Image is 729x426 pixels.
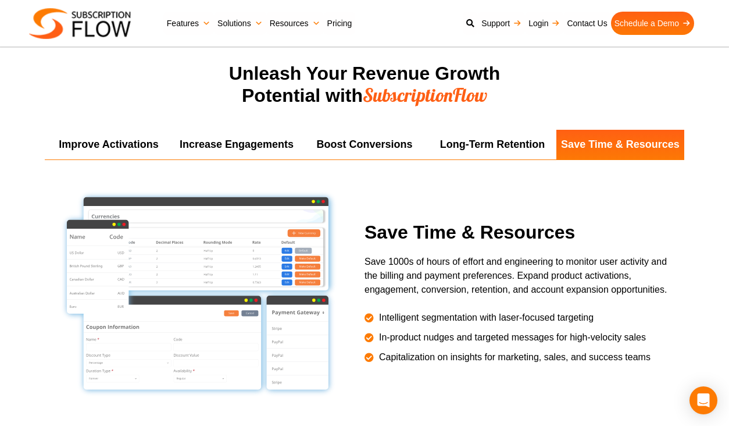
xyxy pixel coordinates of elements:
li: Save Time & Resources [556,130,684,159]
span: In-product nudges and targeted messages for high-velocity sales [376,331,646,345]
a: Schedule a Demo [611,12,694,35]
img: slider-image03 [59,189,337,397]
a: Solutions [214,12,266,35]
span: Capitalization on insights for marketing, sales, and success teams [376,350,651,364]
a: Pricing [324,12,356,35]
h2: Unleash Your Revenue Growth Potential with [161,63,568,106]
p: Save 1000s of hours of effort and engineering to monitor user activity and the billing and paymen... [364,255,678,297]
img: Subscriptionflow [29,8,131,39]
a: Contact Us [563,12,610,35]
a: Features [163,12,214,35]
li: Boost Conversions [301,130,428,159]
li: Long-Term Retention [428,130,556,159]
li: Increase Engagements [173,130,301,159]
div: Open Intercom Messenger [689,386,717,414]
h2: Save Time & Resources [364,222,678,243]
a: Support [478,12,525,35]
li: Improve Activations [45,130,173,159]
a: Resources [266,12,324,35]
span: SubscriptionFlow [363,83,487,106]
span: Intelligent segmentation with laser-focused targeting [376,311,594,325]
a: Login [525,12,563,35]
